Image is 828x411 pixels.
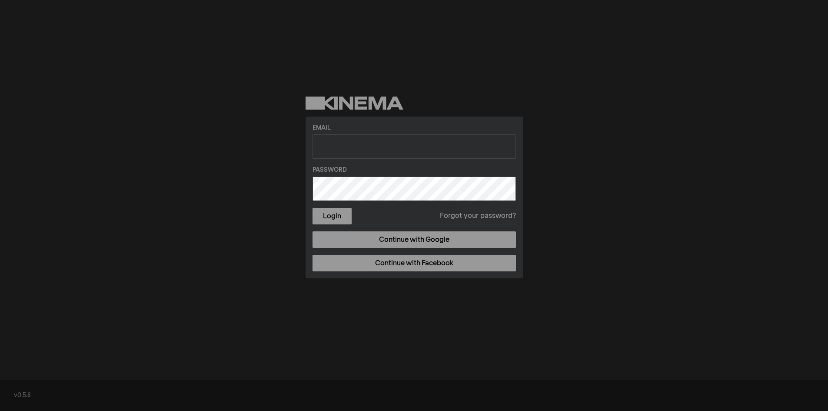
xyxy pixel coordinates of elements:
label: Email [313,124,516,133]
a: Continue with Facebook [313,255,516,271]
a: Forgot your password? [440,211,516,221]
div: v0.5.8 [14,391,814,400]
label: Password [313,166,516,175]
button: Login [313,208,352,224]
a: Continue with Google [313,231,516,248]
